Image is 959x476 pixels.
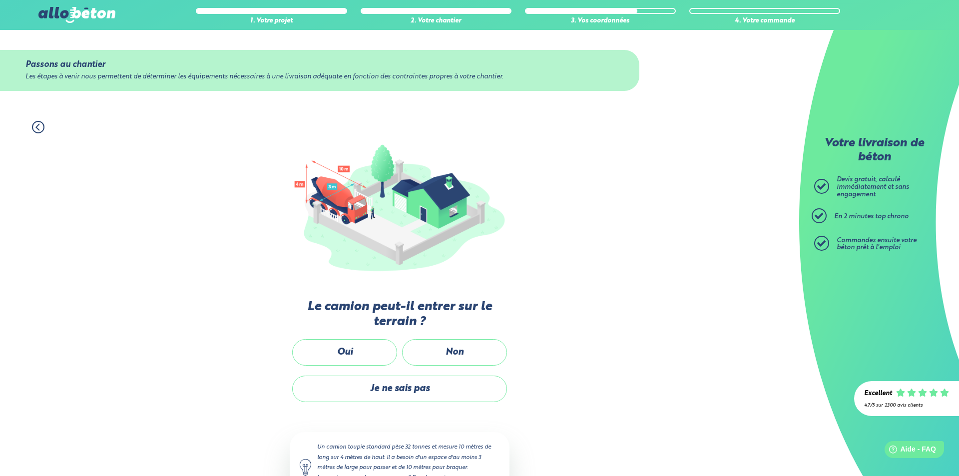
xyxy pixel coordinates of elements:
div: 4.7/5 sur 2300 avis clients [864,403,949,408]
span: En 2 minutes top chrono [834,213,909,220]
span: Commandez ensuite votre béton prêt à l'emploi [837,237,917,251]
div: 2. Votre chantier [361,17,511,25]
label: Oui [292,339,397,366]
label: Je ne sais pas [292,376,507,402]
div: 4. Votre commande [689,17,840,25]
iframe: Help widget launcher [870,437,948,465]
p: Votre livraison de béton [817,137,932,164]
div: 1. Votre projet [196,17,347,25]
label: Le camion peut-il entrer sur le terrain ? [290,300,509,329]
div: 3. Vos coordonnées [525,17,676,25]
div: Excellent [864,390,892,398]
div: Passons au chantier [25,60,614,69]
label: Non [402,339,507,366]
span: Devis gratuit, calculé immédiatement et sans engagement [837,176,909,197]
img: allobéton [38,7,115,23]
div: Les étapes à venir nous permettent de déterminer les équipements nécessaires à une livraison adéq... [25,73,614,81]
